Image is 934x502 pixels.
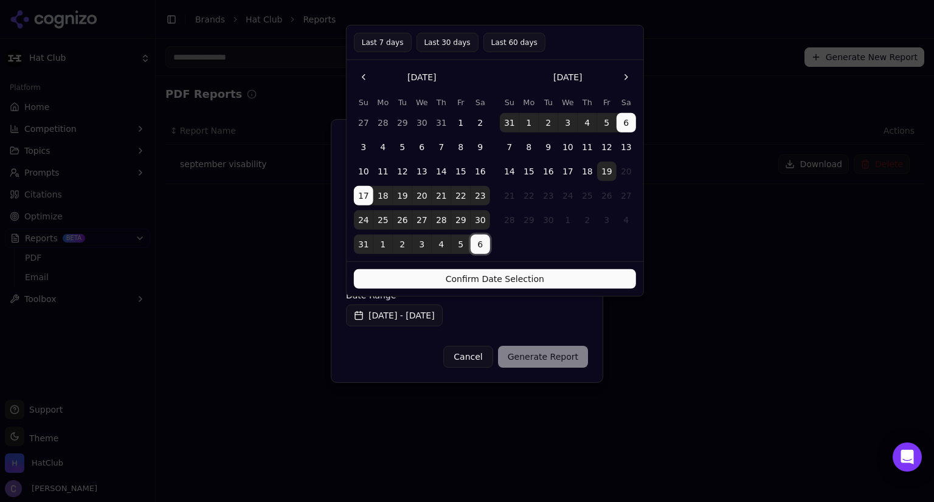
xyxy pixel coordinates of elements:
button: Confirm Date Selection [354,269,636,289]
button: Wednesday, August 13th, 2025 [412,162,432,181]
button: Sunday, September 7th, 2025 [500,137,519,157]
button: Saturday, September 13th, 2025 [617,137,636,157]
button: Saturday, August 23rd, 2025, selected [471,186,490,205]
button: Tuesday, September 9th, 2025 [539,137,558,157]
button: Wednesday, September 17th, 2025 [558,162,578,181]
button: Monday, September 1st, 2025, selected [373,235,393,254]
th: Sunday [500,97,519,108]
button: Thursday, August 14th, 2025 [432,162,451,181]
th: Tuesday [539,97,558,108]
th: Saturday [617,97,636,108]
button: Last 7 days [354,33,412,52]
button: Tuesday, August 5th, 2025 [393,137,412,157]
button: Monday, July 28th, 2025 [373,113,393,132]
button: Go to the Next Month [617,67,636,87]
button: Monday, September 15th, 2025 [519,162,539,181]
button: Friday, September 12th, 2025 [597,137,617,157]
button: Wednesday, August 27th, 2025, selected [412,210,432,230]
button: Tuesday, September 2nd, 2025, selected [393,235,412,254]
button: Sunday, July 27th, 2025 [354,113,373,132]
button: Friday, August 8th, 2025 [451,137,471,157]
button: Tuesday, August 12th, 2025 [393,162,412,181]
button: Saturday, September 6th, 2025, selected [471,235,490,254]
button: Last 60 days [483,33,545,52]
button: Thursday, July 31st, 2025 [432,113,451,132]
button: Wednesday, September 3rd, 2025, selected [558,113,578,132]
button: Thursday, August 7th, 2025 [432,137,451,157]
button: Sunday, August 10th, 2025 [354,162,373,181]
button: Wednesday, August 20th, 2025, selected [412,186,432,205]
th: Thursday [432,97,451,108]
button: Sunday, August 17th, 2025, selected [354,186,373,205]
table: August 2025 [354,97,490,254]
button: Thursday, August 21st, 2025, selected [432,186,451,205]
button: Sunday, September 14th, 2025 [500,162,519,181]
th: Sunday [354,97,373,108]
button: Sunday, August 31st, 2025, selected [500,113,519,132]
button: Tuesday, July 29th, 2025 [393,113,412,132]
button: Thursday, September 18th, 2025 [578,162,597,181]
button: Sunday, August 24th, 2025, selected [354,210,373,230]
button: Friday, August 22nd, 2025, selected [451,186,471,205]
button: Wednesday, July 30th, 2025 [412,113,432,132]
button: Saturday, September 6th, 2025, selected [617,113,636,132]
button: Tuesday, September 2nd, 2025, selected [539,113,558,132]
th: Thursday [578,97,597,108]
th: Tuesday [393,97,412,108]
button: Monday, September 8th, 2025 [519,137,539,157]
button: Tuesday, August 19th, 2025, selected [393,186,412,205]
button: Sunday, August 31st, 2025, selected [354,235,373,254]
button: Thursday, September 4th, 2025, selected [578,113,597,132]
th: Monday [373,97,393,108]
button: Thursday, September 11th, 2025 [578,137,597,157]
button: Sunday, August 3rd, 2025 [354,137,373,157]
button: Saturday, August 9th, 2025 [471,137,490,157]
button: Monday, August 11th, 2025 [373,162,393,181]
button: Monday, August 18th, 2025, selected [373,186,393,205]
button: Go to the Previous Month [354,67,373,87]
button: Cancel [443,346,493,368]
button: Monday, September 1st, 2025, selected [519,113,539,132]
button: Wednesday, September 3rd, 2025, selected [412,235,432,254]
button: Friday, August 15th, 2025 [451,162,471,181]
button: Saturday, August 2nd, 2025 [471,113,490,132]
th: Friday [451,97,471,108]
button: Friday, August 29th, 2025, selected [451,210,471,230]
th: Saturday [471,97,490,108]
button: Thursday, September 4th, 2025, selected [432,235,451,254]
th: Wednesday [412,97,432,108]
button: Tuesday, September 16th, 2025 [539,162,558,181]
button: Friday, August 1st, 2025 [451,113,471,132]
label: Date Range [346,291,588,300]
button: Monday, August 4th, 2025 [373,137,393,157]
button: [DATE] - [DATE] [346,304,443,326]
table: September 2025 [500,97,636,230]
button: Wednesday, August 6th, 2025 [412,137,432,157]
button: Wednesday, September 10th, 2025 [558,137,578,157]
th: Monday [519,97,539,108]
button: Friday, September 5th, 2025, selected [597,113,617,132]
button: Tuesday, August 26th, 2025, selected [393,210,412,230]
button: Saturday, August 16th, 2025 [471,162,490,181]
button: Friday, September 5th, 2025, selected [451,235,471,254]
button: Monday, August 25th, 2025, selected [373,210,393,230]
button: Thursday, August 28th, 2025, selected [432,210,451,230]
button: Saturday, August 30th, 2025, selected [471,210,490,230]
button: Last 30 days [416,33,478,52]
th: Wednesday [558,97,578,108]
th: Friday [597,97,617,108]
button: Today, Friday, September 19th, 2025 [597,162,617,181]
